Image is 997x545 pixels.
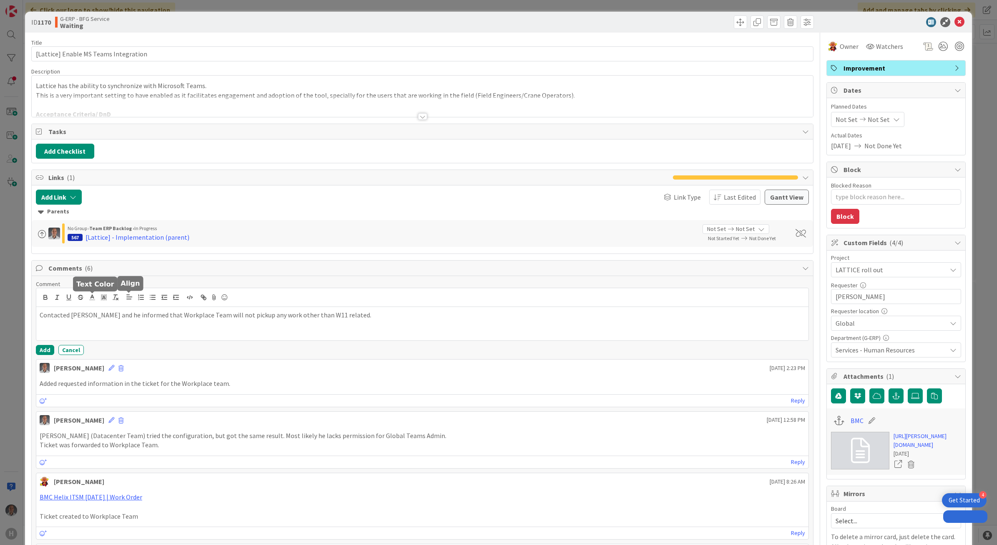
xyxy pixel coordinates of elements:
button: Add Link [36,190,82,205]
div: Get Started [949,496,980,504]
div: Project [831,255,961,261]
button: Cancel [58,345,84,355]
img: LC [828,41,838,51]
button: Gantt View [765,190,809,205]
div: [PERSON_NAME] [54,415,104,425]
span: Dates [843,85,950,95]
span: Select... [836,515,942,527]
p: Lattice has the ability to synchronize with Microsoft Teams. [36,81,809,91]
div: Open Get Started checklist, remaining modules: 4 [942,493,987,507]
span: Comments [48,263,798,273]
img: LC [40,477,50,487]
a: [URL][PERSON_NAME][DOMAIN_NAME] [894,432,961,449]
button: Block [831,209,859,224]
h5: Align [121,279,140,287]
a: Reply [791,395,805,406]
b: Team ERP Backlog › [89,225,134,231]
span: Board [831,506,846,512]
button: Add Checklist [36,144,94,159]
p: Contacted [PERSON_NAME] and he informed that Workplace Team will not pickup any work other than W... [40,310,806,320]
div: [PERSON_NAME] [54,363,104,373]
img: PS [48,228,60,239]
span: Not Set [868,114,890,124]
div: 567 [68,234,83,241]
span: ( 1 ) [886,372,894,380]
a: Open [894,459,903,470]
div: [PERSON_NAME] [54,477,104,487]
span: Not Set [836,114,858,124]
span: No Group › [68,225,89,231]
span: [DATE] 12:58 PM [767,416,805,424]
span: Not Set [707,225,726,233]
span: Not Done Yet [749,235,776,241]
span: Block [843,165,950,175]
label: Title [31,39,42,46]
label: Requester [831,281,858,289]
span: Not Done Yet [864,141,902,151]
span: Mirrors [843,489,950,499]
span: Link Type [674,192,701,202]
p: Added requested information in the ticket for the Workplace team. [40,379,806,388]
span: Comment [36,280,60,288]
a: BMC [851,416,864,426]
span: [DATE] 2:23 PM [770,364,805,373]
h5: Text Color [76,280,114,288]
div: Requester location [831,308,961,314]
button: Last Edited [709,190,760,205]
span: Improvement [843,63,950,73]
p: [PERSON_NAME] (Datacenter Team) tried the configuration, but got the same result. Most likely he ... [40,431,806,441]
a: Reply [791,457,805,467]
div: Department (G-ERP) [831,335,961,341]
div: [DATE] [894,449,961,458]
p: This is a very important setting to have enabled as it facilitates engagement and adoption of the... [36,91,809,100]
span: ( 4/4 ) [889,238,903,247]
div: Parents [38,207,807,216]
span: In Progress [134,225,157,231]
span: Links [48,172,669,183]
button: Add [36,345,54,355]
span: [DATE] [831,141,851,151]
span: Last Edited [724,192,756,202]
img: PS [40,415,50,425]
span: Actual Dates [831,131,961,140]
span: Not Set [736,225,755,233]
span: Not Started Yet [708,235,739,241]
span: Services - Human Resources [836,345,947,355]
div: [Lattice] - Implementation (parent) [86,232,189,242]
img: PS [40,363,50,373]
span: G-ERP - BFG Service [60,15,110,22]
span: Planned Dates [831,102,961,111]
span: Attachments [843,371,950,381]
label: Blocked Reason [831,182,871,189]
p: Ticket was forwarded to Workplace Team. [40,440,806,450]
div: 4 [979,491,987,499]
span: ID [31,17,51,27]
span: Owner [840,41,859,51]
p: Ticket created to Workplace Team [40,512,806,521]
span: Watchers [876,41,903,51]
b: Waiting [60,22,110,29]
span: Tasks [48,127,798,137]
a: BMC Helix ITSM [DATE] | Work Order [40,493,142,501]
span: Global [836,317,942,329]
span: Description [31,68,60,75]
span: [DATE] 8:26 AM [770,477,805,486]
a: Reply [791,528,805,538]
span: LATTICE roll out [836,264,942,276]
b: 1170 [38,18,51,26]
span: ( 1 ) [67,173,75,182]
span: ( 6 ) [85,264,93,272]
input: type card name here... [31,46,814,61]
span: Custom Fields [843,238,950,248]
